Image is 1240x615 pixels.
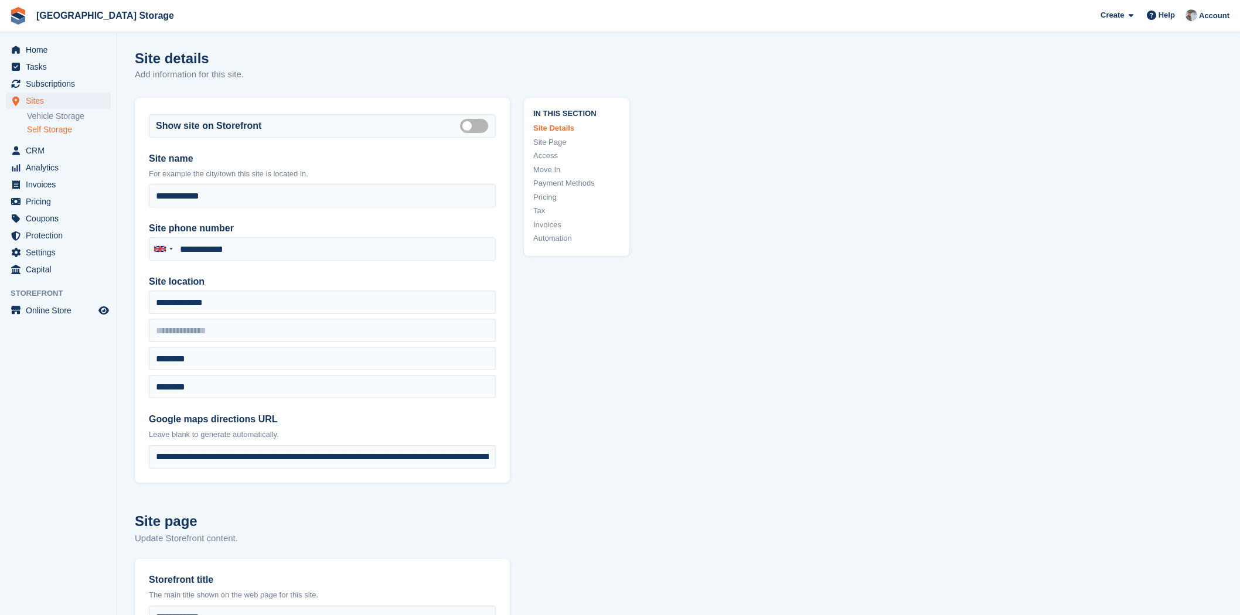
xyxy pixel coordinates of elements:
[6,261,111,278] a: menu
[1159,9,1175,21] span: Help
[156,119,261,133] label: Show site on Storefront
[149,275,496,289] label: Site location
[6,59,111,75] a: menu
[135,532,510,545] p: Update Storefront content.
[26,210,96,227] span: Coupons
[533,219,620,231] a: Invoices
[149,168,496,180] p: For example the city/town this site is located in.
[26,59,96,75] span: Tasks
[26,193,96,210] span: Pricing
[149,238,176,260] div: United Kingdom: +44
[26,142,96,159] span: CRM
[533,107,620,118] span: In this section
[6,76,111,92] a: menu
[6,142,111,159] a: menu
[26,42,96,58] span: Home
[533,205,620,217] a: Tax
[26,261,96,278] span: Capital
[26,302,96,319] span: Online Store
[533,122,620,134] a: Site Details
[26,227,96,244] span: Protection
[1101,9,1124,21] span: Create
[6,176,111,193] a: menu
[533,192,620,203] a: Pricing
[6,244,111,261] a: menu
[149,429,496,440] p: Leave blank to generate automatically.
[26,159,96,176] span: Analytics
[533,233,620,244] a: Automation
[9,7,27,25] img: stora-icon-8386f47178a22dfd0bd8f6a31ec36ba5ce8667c1dd55bd0f319d3a0aa187defe.svg
[149,573,496,587] label: Storefront title
[533,150,620,162] a: Access
[26,244,96,261] span: Settings
[6,193,111,210] a: menu
[6,42,111,58] a: menu
[149,152,496,166] label: Site name
[27,111,111,122] a: Vehicle Storage
[1199,10,1229,22] span: Account
[533,177,620,189] a: Payment Methods
[135,50,244,66] h1: Site details
[460,125,493,127] label: Is public
[149,221,496,235] label: Site phone number
[6,159,111,176] a: menu
[11,288,117,299] span: Storefront
[32,6,179,25] a: [GEOGRAPHIC_DATA] Storage
[26,176,96,193] span: Invoices
[26,76,96,92] span: Subscriptions
[149,589,496,601] p: The main title shown on the web page for this site.
[27,124,111,135] a: Self Storage
[533,136,620,148] a: Site Page
[6,302,111,319] a: menu
[135,68,244,81] p: Add information for this site.
[6,227,111,244] a: menu
[533,164,620,176] a: Move In
[26,93,96,109] span: Sites
[6,210,111,227] a: menu
[149,412,496,426] label: Google maps directions URL
[135,511,510,532] h2: Site page
[97,303,111,317] a: Preview store
[1186,9,1197,21] img: Will Strivens
[6,93,111,109] a: menu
